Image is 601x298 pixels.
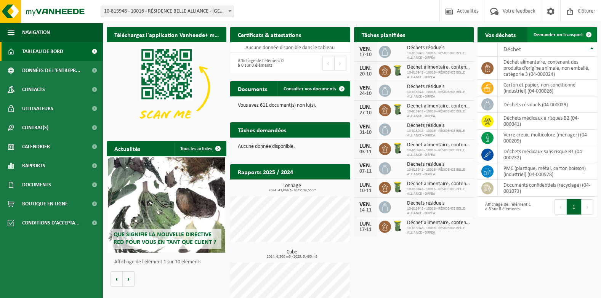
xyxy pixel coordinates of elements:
div: 10-11 [358,188,373,194]
div: VEN. [358,124,373,130]
h2: Vos déchets [478,27,523,42]
span: Consulter vos documents [284,87,336,91]
div: LUN. [358,182,373,188]
div: VEN. [358,163,373,169]
span: 10-813948 - 10016 - RÉSIDENCE BELLE ALLIANCE - ORPEA [407,129,470,138]
div: 17-10 [358,52,373,58]
span: Déchets résiduels [407,200,470,207]
div: LUN. [358,143,373,149]
span: Tableau de bord [22,42,63,61]
td: documents confidentiels (recyclage) (04-001073) [498,180,597,197]
div: 31-10 [358,130,373,135]
td: Aucune donnée disponible dans le tableau [230,42,350,53]
span: Déchets résiduels [407,45,470,51]
a: Demander un transport [527,27,596,42]
span: 10-813948 - 10016 - RÉSIDENCE BELLE ALLIANCE - ORPEA [407,109,470,119]
img: WB-0140-HPE-GN-50 [391,64,404,77]
span: Déchet alimentaire, contenant des produits d'origine animale, non emballé, catég... [407,103,470,109]
div: Affichage de l'élément 0 à 0 sur 0 éléments [234,55,286,72]
span: Rapports [22,156,45,175]
td: déchet alimentaire, contenant des produits d'origine animale, non emballé, catégorie 3 (04-000024) [498,57,597,80]
button: Previous [555,199,567,215]
h3: Cube [234,250,350,259]
span: Demander un transport [534,32,583,37]
div: 03-11 [358,149,373,155]
span: Utilisateurs [22,99,53,118]
button: 1 [567,199,582,215]
td: déchets médicaux à risques B2 (04-000041) [498,113,597,130]
span: Déchet [503,46,521,53]
div: 24-10 [358,91,373,96]
span: Déchets résiduels [407,123,470,129]
div: 20-10 [358,72,373,77]
span: Contrat(s) [22,118,48,137]
div: LUN. [358,221,373,227]
span: Déchet alimentaire, contenant des produits d'origine animale, non emballé, catég... [407,181,470,187]
div: LUN. [358,66,373,72]
div: VEN. [358,46,373,52]
h2: Rapports 2025 / 2024 [230,164,301,179]
span: 2024: 43,066 t - 2025: 34,553 t [234,189,350,192]
h2: Certificats & attestations [230,27,309,42]
div: 07-11 [358,169,373,174]
button: Next [582,199,593,215]
img: WB-0140-HPE-GN-50 [391,219,404,232]
p: Affichage de l'élément 1 sur 10 éléments [114,260,223,265]
span: Déchets résiduels [407,162,470,168]
span: 10-813948 - 10016 - RÉSIDENCE BELLE ALLIANCE - ORPEA [407,70,470,80]
button: Next [335,56,346,71]
h3: Tonnage [234,183,350,192]
span: 2024: 6,300 m3 - 2025: 5,460 m3 [234,255,350,259]
td: déchets médicaux sans risque B1 (04-000232) [498,146,597,163]
button: Vorige [111,271,123,287]
img: WB-0140-HPE-GN-50 [391,142,404,155]
p: Aucune donnée disponible. [238,144,342,149]
span: Documents [22,175,51,194]
h2: Tâches demandées [230,122,294,137]
span: 10-813948 - 10016 - RÉSIDENCE BELLE ALLIANCE - ORPEA [407,90,470,99]
span: Conditions d'accepta... [22,213,80,232]
div: LUN. [358,104,373,111]
span: Déchet alimentaire, contenant des produits d'origine animale, non emballé, catég... [407,64,470,70]
span: 10-813948 - 10016 - RÉSIDENCE BELLE ALLIANCE - ORPEA [407,168,470,177]
span: 10-813948 - 10016 - RÉSIDENCE BELLE ALLIANCE - ORPEA [407,226,470,235]
h2: Actualités [107,141,148,156]
button: Previous [322,56,335,71]
img: Download de VHEPlus App [107,42,226,132]
button: Volgende [123,271,135,287]
span: 10-813948 - 10016 - RÉSIDENCE BELLE ALLIANCE - ORPEA [407,51,470,60]
span: Données de l'entrepr... [22,61,80,80]
a: Consulter les rapports [284,179,349,194]
span: Contacts [22,80,45,99]
span: Navigation [22,23,50,42]
span: 10-813948 - 10016 - RÉSIDENCE BELLE ALLIANCE - ORPEA [407,187,470,196]
div: VEN. [358,202,373,208]
div: Affichage de l'élément 1 à 8 sur 8 éléments [481,199,534,215]
span: 10-813948 - 10016 - RÉSIDENCE BELLE ALLIANCE - ORPEA [407,148,470,157]
span: Déchet alimentaire, contenant des produits d'origine animale, non emballé, catég... [407,142,470,148]
h2: Documents [230,81,275,96]
h2: Téléchargez l'application Vanheede+ maintenant! [107,27,226,42]
img: WB-0140-HPE-GN-50 [391,103,404,116]
span: 10-813948 - 10016 - RÉSIDENCE BELLE ALLIANCE - ORPEA - LASNE [101,6,234,17]
span: Que signifie la nouvelle directive RED pour vous en tant que client ? [114,232,216,245]
div: VEN. [358,85,373,91]
div: 14-11 [358,208,373,213]
a: Que signifie la nouvelle directive RED pour vous en tant que client ? [108,157,225,253]
span: Calendrier [22,137,50,156]
span: Boutique en ligne [22,194,68,213]
div: 17-11 [358,227,373,232]
img: WB-0140-HPE-GN-50 [391,181,404,194]
td: verre creux, multicolore (ménager) (04-000209) [498,130,597,146]
span: Déchet alimentaire, contenant des produits d'origine animale, non emballé, catég... [407,220,470,226]
td: PMC (plastique, métal, carton boisson) (industriel) (04-000978) [498,163,597,180]
h2: Tâches planifiées [354,27,413,42]
td: déchets résiduels (04-000029) [498,96,597,113]
p: Vous avez 611 document(s) non lu(s). [238,103,342,108]
a: Tous les articles [174,141,226,156]
div: 27-10 [358,111,373,116]
span: Déchets résiduels [407,84,470,90]
td: carton et papier, non-conditionné (industriel) (04-000026) [498,80,597,96]
a: Consulter vos documents [277,81,349,96]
